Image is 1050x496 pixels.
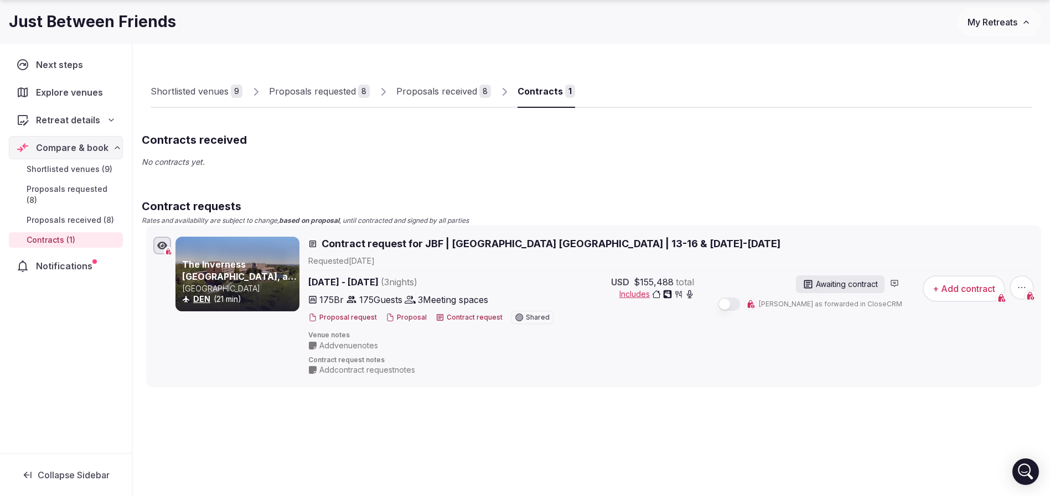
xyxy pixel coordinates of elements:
a: Shortlisted venues (9) [9,161,123,177]
a: Proposals requested (8) [9,181,123,208]
button: + Add contract [923,275,1005,302]
button: Collapse Sidebar [9,463,123,487]
span: Contract request for JBF | [GEOGRAPHIC_DATA] [GEOGRAPHIC_DATA] | 13-16 & [DATE]-[DATE] [322,237,780,250]
p: Rates and availability are subject to change, , until contracted and signed by all parties [142,216,1041,226]
h2: Contract requests [142,199,1041,214]
span: ( 3 night s ) [381,276,417,288]
a: DEN [193,294,210,304]
a: Next steps [9,53,123,76]
span: 175 Guests [359,293,402,306]
span: [DATE] - [DATE] [308,275,554,289]
h1: Just Between Friends [9,11,176,33]
div: Shortlisted venues [151,85,229,98]
span: 3 Meeting spaces [418,293,488,306]
span: My Retreats [968,17,1017,28]
div: 9 [231,85,242,98]
span: Shortlisted venues (9) [27,164,112,175]
span: Proposals requested (8) [27,184,118,206]
h2: Contracts received [142,132,1041,148]
a: Notifications [9,254,123,278]
button: Contract request [436,313,503,322]
span: Explore venues [36,86,107,99]
span: Contract request notes [308,356,1034,365]
button: My Retreats [957,8,1041,36]
span: Shared [526,314,550,321]
p: [GEOGRAPHIC_DATA] [182,283,297,294]
span: Contracts (1) [27,234,75,246]
button: Proposal request [308,313,377,322]
span: USD [611,275,629,289]
span: Next steps [36,58,87,71]
a: Shortlisted venues9 [151,76,242,108]
button: Proposal [386,313,427,322]
div: Proposals received [396,85,477,98]
a: Proposals requested8 [269,76,370,108]
span: Notifications [36,259,97,273]
div: Awaiting contract [796,275,885,293]
a: Contracts1 [518,76,575,108]
a: Contracts (1) [9,232,123,248]
span: Retreat details [36,113,100,127]
span: Compare & book [36,141,108,154]
p: No contracts yet. [142,156,1041,168]
span: Venue notes [308,331,1034,340]
a: The Inverness [GEOGRAPHIC_DATA], a [GEOGRAPHIC_DATA] [182,259,297,295]
span: Proposals received (8) [27,215,114,226]
span: [PERSON_NAME] as forwarded in CloseCRM [759,300,902,309]
div: 8 [358,85,370,98]
div: 1 [565,85,575,98]
a: Explore venues [9,81,123,104]
a: Proposals received (8) [9,212,123,228]
div: 8 [479,85,491,98]
div: Proposals requested [269,85,356,98]
div: Contracts [518,85,563,98]
div: Requested [DATE] [308,255,1034,267]
span: Collapse Sidebar [38,469,110,481]
span: 175 Br [319,293,344,306]
span: total [676,275,694,289]
span: Add venue notes [319,340,378,351]
div: (21 min) [182,294,297,305]
strong: based on proposal [279,216,339,224]
span: Add contract request notes [319,364,415,375]
div: Open Intercom Messenger [1012,458,1039,485]
button: Includes [619,289,694,300]
a: Proposals received8 [396,76,491,108]
div: $155,488 [609,275,694,289]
